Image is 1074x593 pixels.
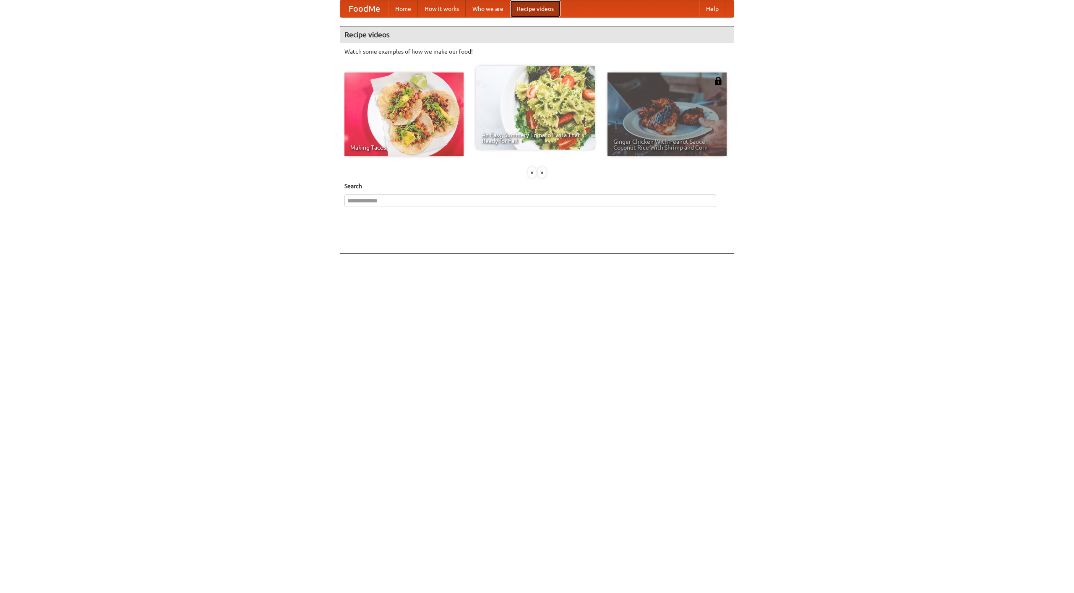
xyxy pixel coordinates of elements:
img: 483408.png [714,77,722,85]
h5: Search [344,182,730,190]
div: » [538,167,546,178]
a: An Easy, Summery Tomato Pasta That's Ready for Fall [476,66,595,150]
a: Recipe videos [510,0,560,17]
a: Making Tacos [344,73,464,156]
a: FoodMe [340,0,388,17]
a: Help [699,0,725,17]
span: An Easy, Summery Tomato Pasta That's Ready for Fall [482,132,589,144]
p: Watch some examples of how we make our food! [344,47,730,56]
a: How it works [418,0,466,17]
h4: Recipe videos [340,26,734,43]
a: Who we are [466,0,510,17]
a: Home [388,0,418,17]
div: « [528,167,536,178]
span: Making Tacos [350,145,458,150]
